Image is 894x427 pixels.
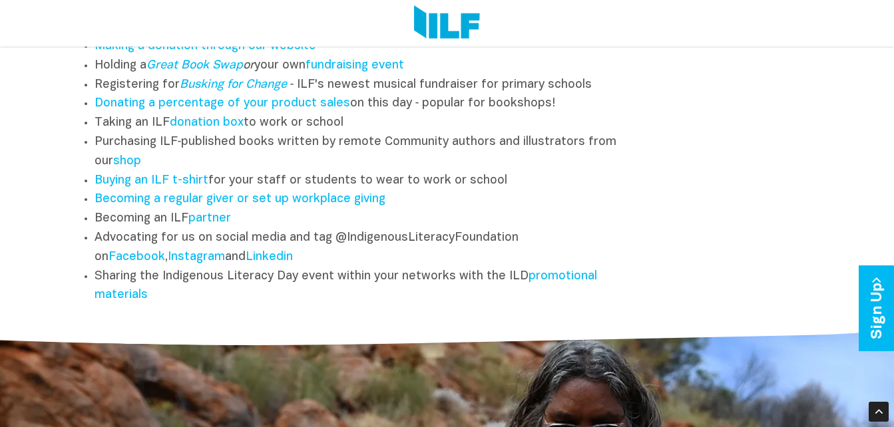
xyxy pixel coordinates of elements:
a: partner [188,213,231,224]
a: donation box [170,117,244,128]
li: Purchasing ILF‑published books written by remote Community authors and illustrators from our [95,133,632,172]
a: Instagram [168,251,225,263]
a: Facebook [109,251,165,263]
li: Registering for ‑ ILF's newest musical fundraiser for primary schools [95,76,632,95]
a: Great Book Swap [146,60,243,71]
a: Buying an ILF t-shirt [95,175,208,186]
a: shop [113,156,141,167]
a: Linkedin [246,251,293,263]
li: Taking an ILF to work or school [95,114,632,133]
a: Donating a percentage of your product sales [95,98,350,109]
li: for your staff or students to wear to work or school [95,172,632,191]
li: Becoming an ILF [95,210,632,229]
div: Scroll Back to Top [869,402,889,422]
a: fundraising event [306,60,404,71]
img: Logo [414,5,480,41]
li: Holding a your own [95,57,632,76]
li: Advocating for us on social media and tag @IndigenousLiteracyFoundation on , and [95,229,632,267]
em: or [146,60,254,71]
a: Busking for Change [180,79,287,90]
li: Sharing the Indigenous Literacy Day event within your networks with the ILD [95,267,632,306]
a: Becoming a regular giver or set up workplace giving [95,194,385,205]
li: on this day ‑ popular for bookshops! [95,94,632,114]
